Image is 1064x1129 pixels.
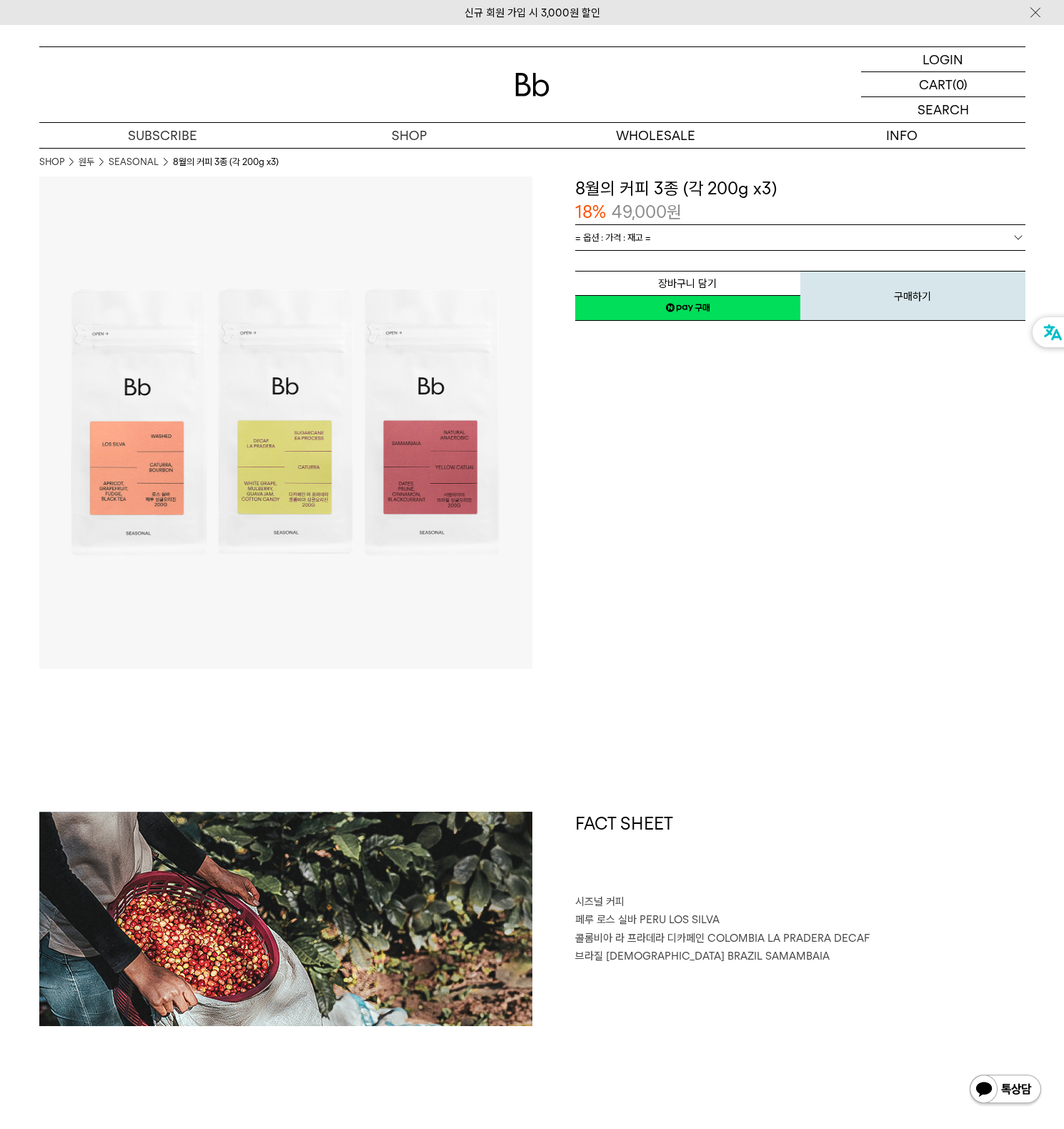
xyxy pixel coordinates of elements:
button: 장바구니 담기 [575,271,800,296]
a: 새창 [575,295,800,321]
span: 원 [667,202,682,222]
span: COLOMBIA LA PRADERA DECAF [707,932,870,945]
p: INFO [779,123,1025,148]
a: SHOP [286,123,532,148]
a: SHOP [39,155,64,169]
img: 로고 [515,73,550,96]
p: (0) [953,72,968,96]
p: 18% [575,200,606,224]
a: SEASONAL [109,155,159,169]
a: LOGIN [861,47,1025,72]
span: 시즈널 커피 [575,895,625,908]
p: WHOLESALE [532,123,779,148]
p: 49,000 [612,200,682,224]
button: 구매하기 [800,271,1025,321]
img: 카카오톡 채널 1:1 채팅 버튼 [968,1073,1043,1108]
img: 8월의 커피 3종 (각 200g x3) [39,176,532,670]
p: CART [919,72,953,96]
p: SEARCH [918,97,969,122]
li: 8월의 커피 3종 (각 200g x3) [173,155,279,169]
span: BRAZIL SAMAMBAIA [727,950,830,963]
p: LOGIN [923,47,963,71]
span: PERU LOS SILVA [640,913,720,926]
span: 콜롬비아 라 프라데라 디카페인 [575,932,705,945]
a: CART (0) [861,72,1025,97]
h3: 8월의 커피 3종 (각 200g x3) [575,176,1025,201]
img: 8월의 커피 3종 (각 200g x3) [39,812,532,1026]
span: 브라질 [DEMOGRAPHIC_DATA] [575,950,725,963]
a: SUBSCRIBE [39,123,286,148]
a: 신규 회원 가입 시 3,000원 할인 [464,6,600,19]
a: 원두 [79,155,94,169]
span: 페루 로스 실바 [575,913,637,926]
span: = 옵션 : 가격 : 재고 = [575,225,651,250]
h1: FACT SHEET [575,812,1025,893]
